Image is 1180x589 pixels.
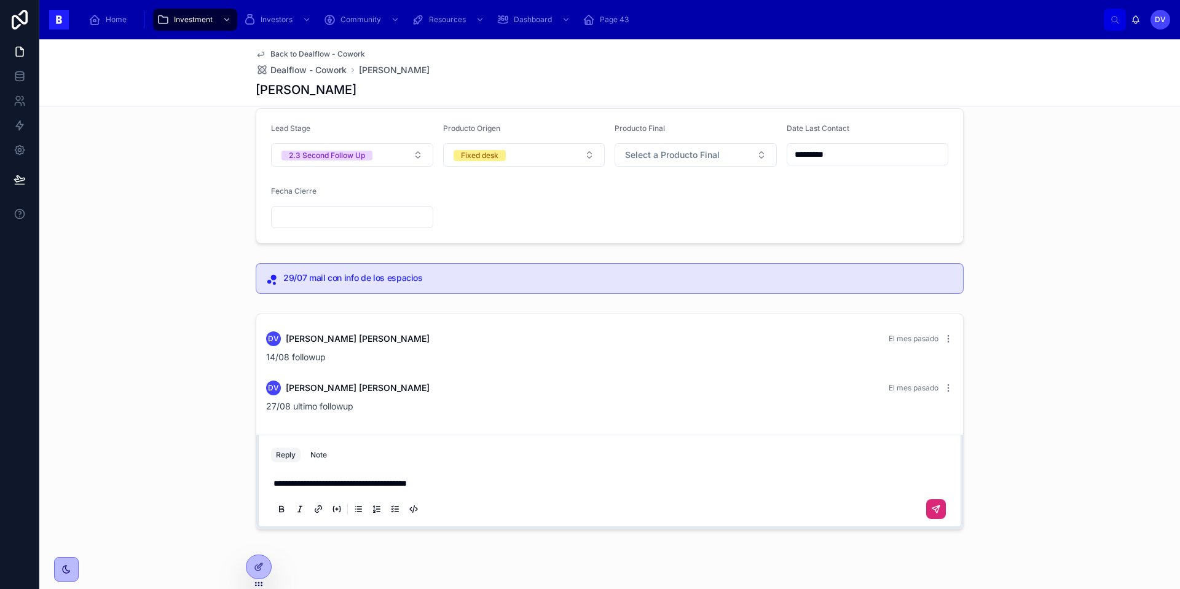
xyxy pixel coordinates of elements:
span: Back to Dealflow - Cowork [270,49,365,59]
span: Lead Stage [271,124,310,133]
a: Home [85,9,135,31]
span: DV [268,383,279,393]
div: 2.3 Second Follow Up [289,151,365,160]
a: Investors [240,9,317,31]
a: Investment [153,9,237,31]
a: [PERSON_NAME] [359,64,430,76]
a: Community [320,9,406,31]
div: Note [310,450,327,460]
button: Select Button [271,143,433,167]
button: Select Button [615,143,777,167]
span: [PERSON_NAME] [PERSON_NAME] [286,382,430,394]
div: scrollable content [79,6,1104,33]
span: Dealflow - Cowork [270,64,347,76]
a: Back to Dealflow - Cowork [256,49,365,59]
span: Fecha Cierre [271,186,317,196]
span: Page 43 [600,15,629,25]
span: Dashboard [514,15,552,25]
span: DV [1155,15,1166,25]
div: Fixed desk [461,150,498,161]
span: Investors [261,15,293,25]
span: 14/08 followup [266,352,326,362]
span: El mes pasado [889,334,938,343]
a: Page 43 [579,9,637,31]
span: 27/08 ultimo followup [266,401,353,411]
span: Producto Origen [443,124,500,133]
h5: 29/07 mail con info de los espacios [283,274,953,282]
span: Community [340,15,381,25]
h1: [PERSON_NAME] [256,81,356,98]
span: Investment [174,15,213,25]
span: [PERSON_NAME] [PERSON_NAME] [286,333,430,345]
span: Resources [429,15,466,25]
button: Reply [271,448,301,462]
button: Select Button [443,143,605,167]
span: Producto Final [615,124,665,133]
span: Select a Producto Final [625,149,720,161]
span: Date Last Contact [787,124,849,133]
span: Home [106,15,127,25]
a: Resources [408,9,490,31]
a: Dashboard [493,9,576,31]
span: El mes pasado [889,383,938,392]
button: Note [305,448,332,462]
img: App logo [49,10,69,30]
a: Dealflow - Cowork [256,64,347,76]
span: DV [268,334,279,344]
